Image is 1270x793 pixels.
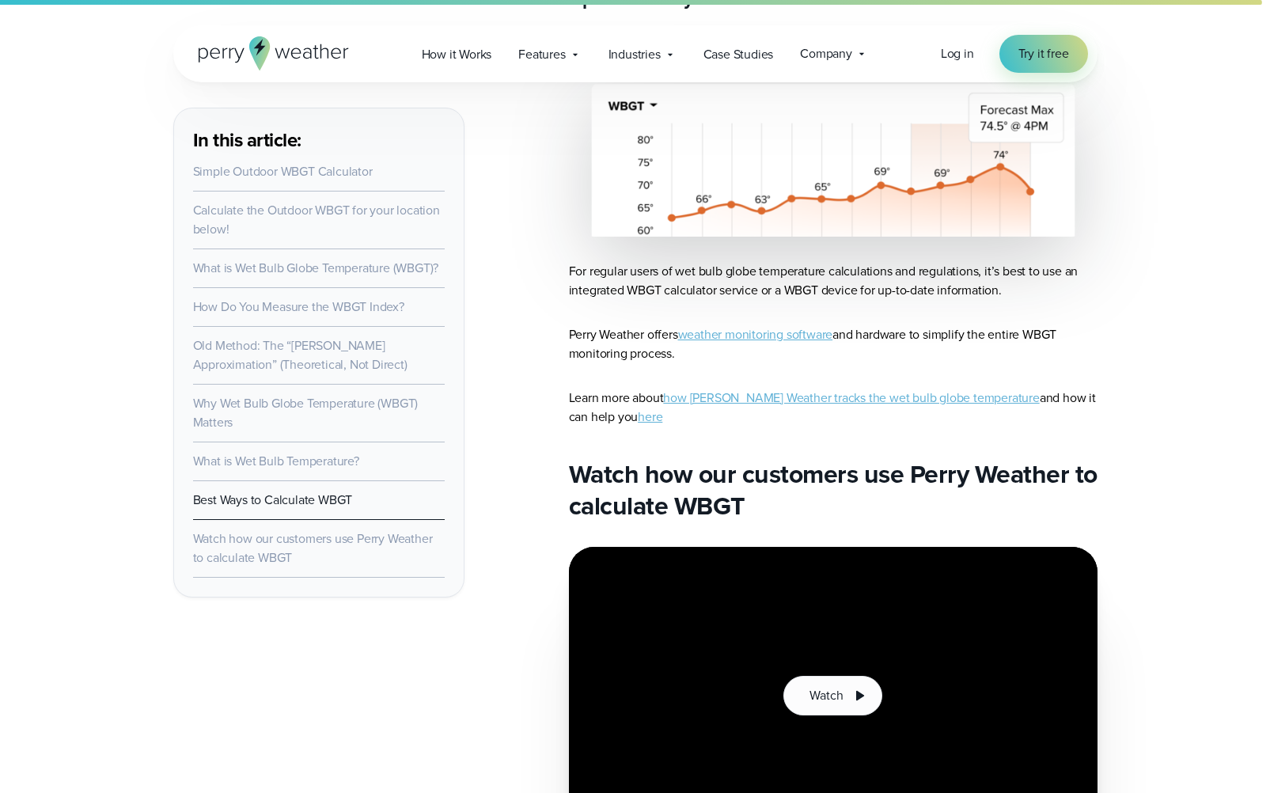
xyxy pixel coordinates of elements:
[193,491,353,509] a: Best Ways to Calculate WBGT
[193,162,373,180] a: Simple Outdoor WBGT Calculator
[569,389,1098,427] p: Learn more about and how it can help you
[1018,44,1069,63] span: Try it free
[809,686,843,705] span: Watch
[193,336,408,374] a: Old Method: The “[PERSON_NAME] Approximation” (Theoretical, Not Direct)
[193,298,404,316] a: How Do You Measure the WBGT Index?
[569,262,1098,300] p: For regular users of wet bulb globe temperature calculations and regulations, it’s best to use an...
[941,44,974,63] a: Log in
[800,44,852,63] span: Company
[422,45,492,64] span: How it Works
[193,452,359,470] a: What is Wet Bulb Temperature?
[193,127,445,153] h3: In this article:
[569,458,1098,522] h2: Watch how our customers use Perry Weather to calculate WBGT
[663,389,1039,407] a: how [PERSON_NAME] Weather tracks the wet bulb globe temperature
[193,259,439,277] a: What is Wet Bulb Globe Temperature (WBGT)?
[518,45,565,64] span: Features
[193,394,419,431] a: Why Wet Bulb Globe Temperature (WBGT) Matters
[783,676,881,715] button: Watch
[408,38,506,70] a: How it Works
[678,325,833,343] a: weather monitoring software
[193,529,433,567] a: Watch how our customers use Perry Weather to calculate WBGT
[999,35,1088,73] a: Try it free
[638,408,662,426] a: here
[608,45,661,64] span: Industries
[193,201,440,238] a: Calculate the Outdoor WBGT for your location below!
[703,45,774,64] span: Case Studies
[690,38,787,70] a: Case Studies
[569,325,1098,363] p: Perry Weather offers and hardware to simplify the entire WBGT monitoring process.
